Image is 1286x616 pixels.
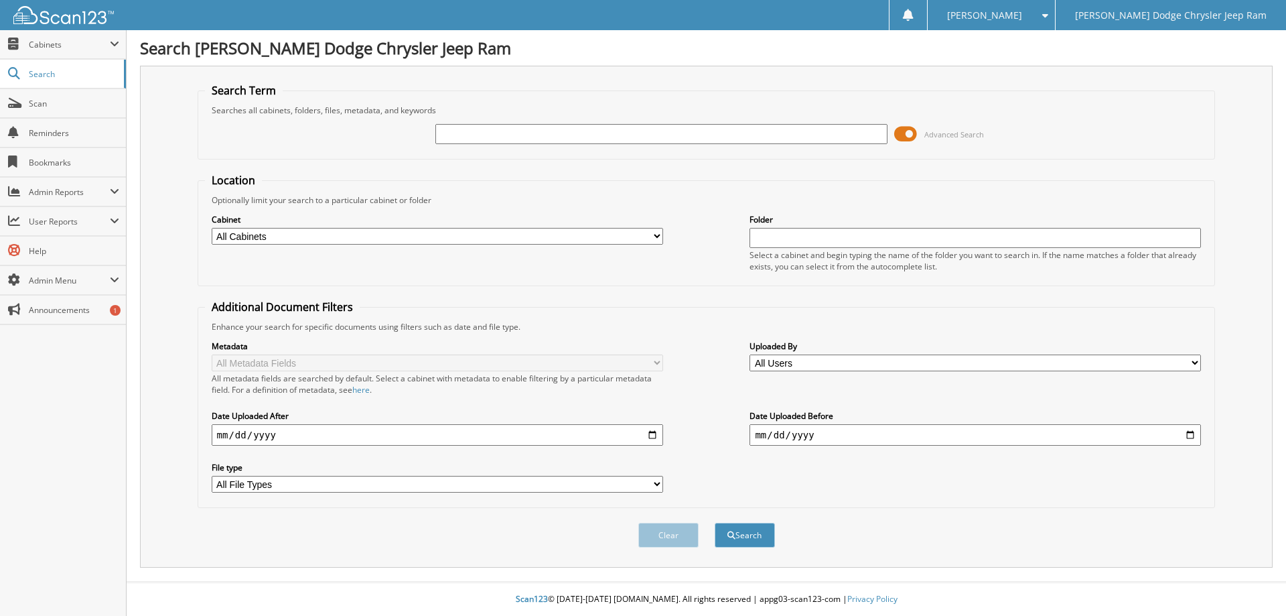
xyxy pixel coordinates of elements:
div: 1 [110,305,121,316]
legend: Location [205,173,262,188]
legend: Search Term [205,83,283,98]
label: Date Uploaded Before [749,410,1201,422]
span: Cabinets [29,39,110,50]
div: Searches all cabinets, folders, files, metadata, and keywords [205,105,1208,116]
span: Advanced Search [924,129,984,139]
span: Scan [29,98,119,109]
label: Uploaded By [749,341,1201,352]
div: All metadata fields are searched by default. Select a cabinet with metadata to enable filtering b... [212,373,663,395]
button: Search [715,523,775,548]
label: Folder [749,214,1201,225]
label: File type [212,462,663,473]
label: Cabinet [212,214,663,225]
button: Clear [638,523,699,548]
input: end [749,424,1201,446]
label: Metadata [212,341,663,352]
input: start [212,424,663,446]
div: Select a cabinet and begin typing the name of the folder you want to search in. If the name match... [749,249,1201,272]
span: Reminders [29,127,119,139]
legend: Additional Document Filters [205,300,360,314]
span: Announcements [29,304,119,316]
div: Enhance your search for specific documents using filters such as date and file type. [205,321,1208,332]
span: Admin Reports [29,186,110,198]
span: Scan123 [516,593,548,605]
span: [PERSON_NAME] Dodge Chrysler Jeep Ram [1075,11,1267,19]
div: © [DATE]-[DATE] [DOMAIN_NAME]. All rights reserved | appg03-scan123-com | [127,583,1286,616]
span: Help [29,245,119,257]
h1: Search [PERSON_NAME] Dodge Chrysler Jeep Ram [140,37,1273,59]
a: here [352,384,370,395]
div: Optionally limit your search to a particular cabinet or folder [205,194,1208,206]
img: scan123-logo-white.svg [13,6,114,24]
span: Bookmarks [29,157,119,168]
span: [PERSON_NAME] [947,11,1022,19]
span: Admin Menu [29,275,110,286]
label: Date Uploaded After [212,410,663,422]
span: Search [29,68,117,80]
a: Privacy Policy [847,593,898,605]
span: User Reports [29,216,110,227]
